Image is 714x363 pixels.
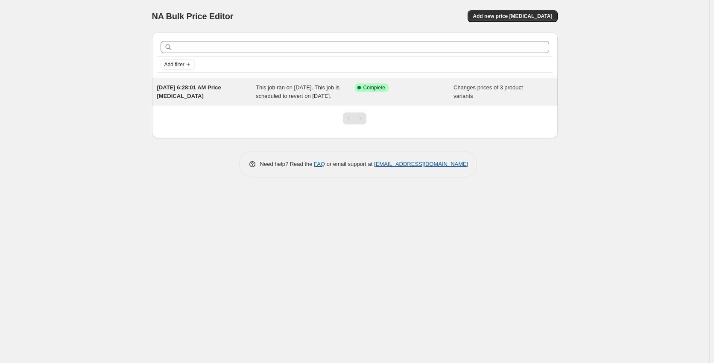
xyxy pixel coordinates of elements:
span: This job ran on [DATE]. This job is scheduled to revert on [DATE]. [256,84,339,99]
a: [EMAIL_ADDRESS][DOMAIN_NAME] [374,161,468,167]
span: Complete [363,84,385,91]
span: Add new price [MEDICAL_DATA] [473,13,552,20]
a: FAQ [314,161,325,167]
nav: Pagination [343,112,366,124]
button: Add filter [161,59,195,70]
button: Add new price [MEDICAL_DATA] [468,10,557,22]
span: NA Bulk Price Editor [152,12,234,21]
span: or email support at [325,161,374,167]
span: Add filter [164,61,184,68]
span: Changes prices of 3 product variants [454,84,523,99]
span: Need help? Read the [260,161,314,167]
span: [DATE] 6:28:01 AM Price [MEDICAL_DATA] [157,84,221,99]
